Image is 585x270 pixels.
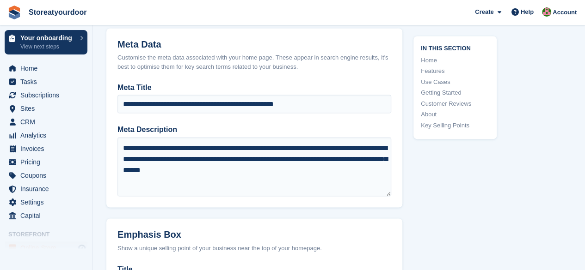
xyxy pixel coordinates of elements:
[421,78,489,87] a: Use Cases
[20,241,76,254] span: Online Store
[5,196,87,209] a: menu
[20,209,76,222] span: Capital
[7,6,21,19] img: stora-icon-8386f47178a22dfd0bd8f6a31ec36ba5ce8667c1dd55bd0f319d3a0aa187defe.svg
[5,30,87,54] a: Your onboarding View next steps
[20,129,76,142] span: Analytics
[8,230,92,239] span: Storefront
[5,129,87,142] a: menu
[5,169,87,182] a: menu
[117,39,391,50] h2: Meta Data
[25,5,90,20] a: Storeatyourdoor
[117,53,391,71] div: Customise the meta data associated with your home page. These appear in search engine results, it...
[5,209,87,222] a: menu
[20,62,76,75] span: Home
[5,102,87,115] a: menu
[421,88,489,97] a: Getting Started
[421,121,489,130] a: Key Selling Points
[20,142,76,155] span: Invoices
[20,102,76,115] span: Sites
[475,7,493,17] span: Create
[117,82,391,93] label: Meta Title
[421,66,489,76] a: Features
[5,75,87,88] a: menu
[76,242,87,253] a: Preview store
[421,43,489,52] span: In this section
[5,182,87,195] a: menu
[5,241,87,254] a: menu
[20,42,75,51] p: View next steps
[20,89,76,102] span: Subscriptions
[20,196,76,209] span: Settings
[20,169,76,182] span: Coupons
[117,229,391,240] h2: Emphasis Box
[421,110,489,119] a: About
[421,56,489,65] a: Home
[521,7,534,17] span: Help
[20,156,76,168] span: Pricing
[421,99,489,108] a: Customer Reviews
[20,182,76,195] span: Insurance
[20,115,76,128] span: CRM
[20,35,75,41] p: Your onboarding
[117,124,391,135] label: Meta Description
[5,62,87,75] a: menu
[5,89,87,102] a: menu
[542,7,551,17] img: David Griffith-Owen
[117,243,391,252] div: Show a unique selling point of your business near the top of your homepage.
[5,142,87,155] a: menu
[5,115,87,128] a: menu
[553,8,577,17] span: Account
[5,156,87,168] a: menu
[20,75,76,88] span: Tasks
